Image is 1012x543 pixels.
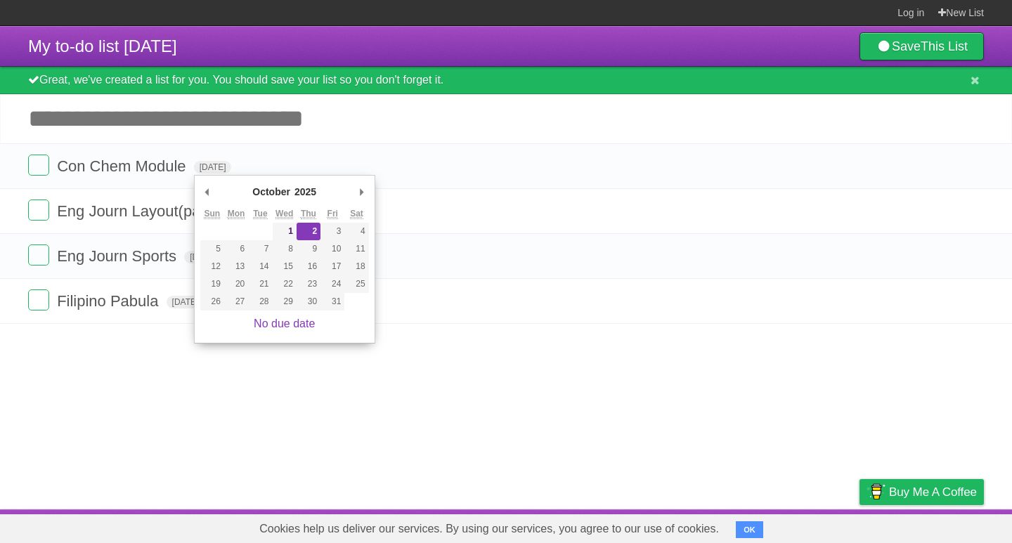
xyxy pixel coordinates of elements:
button: 23 [297,275,320,293]
button: 3 [320,223,344,240]
span: Cookies help us deliver our services. By using our services, you agree to our use of cookies. [245,515,733,543]
button: 22 [273,275,297,293]
button: 24 [320,275,344,293]
img: Buy me a coffee [867,480,885,504]
span: My to-do list [DATE] [28,37,177,55]
b: This List [921,39,968,53]
button: 20 [224,275,248,293]
a: About [673,513,702,539]
div: 2025 [292,181,318,202]
label: Done [28,244,49,266]
span: Filipino Pabula [57,292,162,310]
a: Developers [719,513,776,539]
a: Privacy [841,513,878,539]
button: 18 [344,258,368,275]
button: 27 [224,293,248,310]
abbr: Wednesday [275,209,293,219]
abbr: Sunday [204,209,220,219]
abbr: Friday [327,209,338,219]
abbr: Monday [228,209,245,219]
button: Previous Month [200,181,214,202]
button: 6 [224,240,248,258]
button: 2 [297,223,320,240]
a: Terms [793,513,824,539]
button: 10 [320,240,344,258]
span: Buy me a coffee [889,480,977,504]
button: 19 [200,275,224,293]
abbr: Saturday [350,209,363,219]
label: Done [28,289,49,310]
abbr: Thursday [301,209,316,219]
button: 11 [344,240,368,258]
span: [DATE] [167,296,205,308]
button: 17 [320,258,344,275]
a: No due date [254,318,315,329]
button: 29 [273,293,297,310]
button: 13 [224,258,248,275]
button: 5 [200,240,224,258]
button: 31 [320,293,344,310]
button: 30 [297,293,320,310]
span: Eng Journ Layout(page 14 and 15) [57,202,299,220]
a: Suggest a feature [895,513,984,539]
div: October [250,181,292,202]
button: 25 [344,275,368,293]
button: OK [736,521,763,538]
label: Done [28,199,49,221]
span: [DATE] [194,161,232,174]
button: 26 [200,293,224,310]
button: 14 [248,258,272,275]
button: 1 [273,223,297,240]
span: Eng Journ Sports [57,247,180,265]
button: 12 [200,258,224,275]
button: 28 [248,293,272,310]
button: 16 [297,258,320,275]
button: Next Month [355,181,369,202]
button: 7 [248,240,272,258]
button: 4 [344,223,368,240]
span: [DATE] [184,251,222,263]
button: 15 [273,258,297,275]
span: Con Chem Module [57,157,189,175]
button: 8 [273,240,297,258]
abbr: Tuesday [253,209,267,219]
a: Buy me a coffee [859,479,984,505]
label: Done [28,155,49,176]
button: 21 [248,275,272,293]
a: SaveThis List [859,32,984,60]
button: 9 [297,240,320,258]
